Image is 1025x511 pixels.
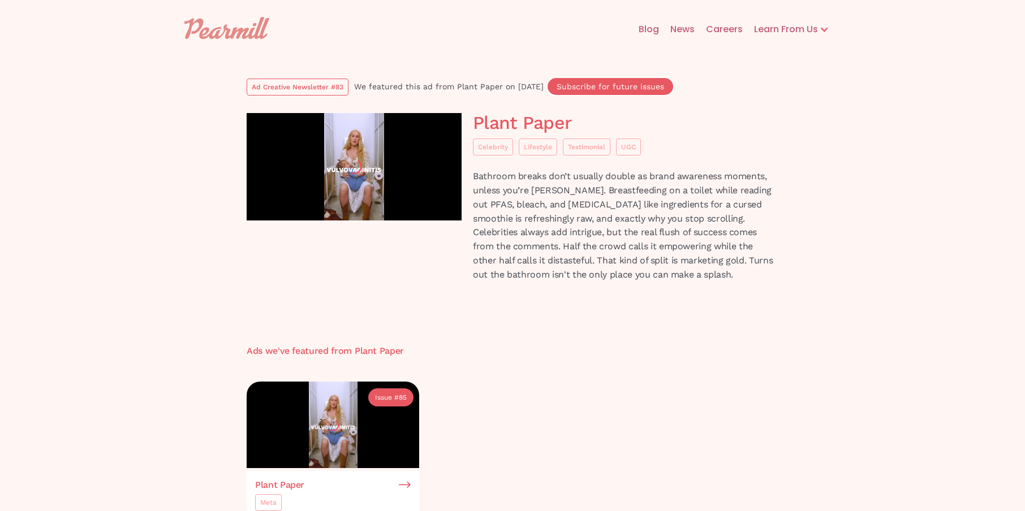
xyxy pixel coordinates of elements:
a: Issue #85 [368,388,414,406]
a: Careers [695,11,743,47]
a: News [659,11,695,47]
div: Meta [260,497,277,508]
div: [DATE] [518,81,546,92]
div: Lifestyle [524,141,552,153]
h3: Plant Paper [255,480,304,490]
h1: Plant Paper [473,113,778,133]
div: Celebrity [478,141,508,153]
h3: Ads we've featured from [247,346,355,356]
div: Plant Paper [457,81,506,92]
div: Learn From Us [743,11,841,47]
div: Testimonial [568,141,605,153]
p: Bathroom breaks don’t usually double as brand awareness moments, unless you’re [PERSON_NAME]. Bre... [473,170,778,282]
a: Lifestyle [519,138,557,155]
div: Issue # [375,392,399,403]
a: Meta [255,494,282,511]
div: Ad Creative Newsletter #83 [252,81,343,93]
a: Subscribe for future issues [546,77,674,96]
a: Ad Creative Newsletter #83 [247,79,348,96]
h3: Plant Paper [355,346,404,356]
div: UGC [621,141,636,153]
div: 85 [399,392,407,403]
a: Celebrity [473,138,513,155]
div: Subscribe for future issues [557,83,664,90]
a: Testimonial [563,138,610,155]
div: We featured this ad from [354,81,457,92]
a: Plant Paper [255,480,411,490]
div: on [506,81,518,92]
a: UGC [616,138,641,155]
div: Learn From Us [743,23,818,36]
a: Blog [627,11,659,47]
